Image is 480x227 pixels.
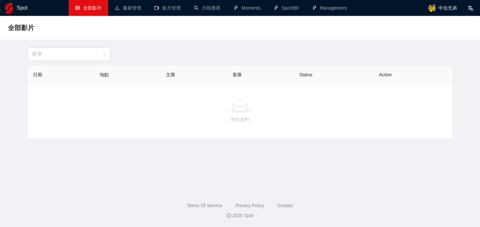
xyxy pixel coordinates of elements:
img: logo [5,3,13,14]
a: Terms Of Service [187,203,222,208]
span: 全部影片 [83,5,102,11]
th: 主隊 [161,66,227,84]
a: thunderboltManagement [312,5,347,11]
img: avatar [428,4,436,12]
span: 全部影片 [8,22,34,33]
th: 日期 [28,66,94,84]
th: Action [374,66,453,84]
span: copyright [227,213,231,218]
span: table [75,6,80,10]
a: search片段搜尋 [194,5,220,11]
a: thunderboltSpot360 [274,5,299,11]
a: thunderboltMoments [234,5,261,11]
th: 地點 [94,66,161,84]
div: 2025 Spot [5,212,475,219]
a: upload素材管理 [115,5,141,11]
a: Contact [277,203,293,208]
th: 客隊 [227,66,294,84]
div: 無此資料 [33,116,447,123]
a: video-camera影片管理 [154,5,181,11]
th: Status [294,66,373,84]
a: Privacy Policy [235,203,264,208]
